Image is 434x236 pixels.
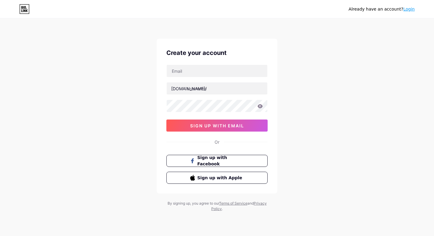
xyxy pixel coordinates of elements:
a: Terms of Service [219,201,247,206]
div: Or [215,139,219,145]
div: [DOMAIN_NAME]/ [171,85,207,92]
span: sign up with email [190,123,244,128]
span: Sign up with Apple [197,175,244,181]
div: By signing up, you agree to our and . [166,201,268,212]
button: Sign up with Apple [166,172,268,184]
div: Create your account [166,48,268,57]
input: Email [167,65,267,77]
div: Already have an account? [349,6,415,12]
button: sign up with email [166,120,268,132]
a: Login [403,7,415,11]
button: Sign up with Facebook [166,155,268,167]
span: Sign up with Facebook [197,155,244,167]
input: username [167,82,267,94]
